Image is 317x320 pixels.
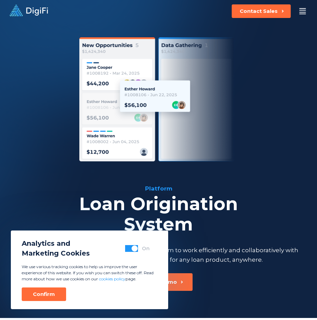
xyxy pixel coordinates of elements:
[99,276,125,281] a: cookies policy
[22,239,90,248] span: Analytics and
[142,245,150,252] div: On
[232,4,291,18] button: Contact Sales
[16,194,301,235] div: Loan Origination System
[16,184,301,193] div: Platform
[22,248,90,258] span: Marketing Cookies
[33,291,55,298] div: Confirm
[22,264,157,282] p: We use various tracking cookies to help us improve the user experience of this website. If you wi...
[22,287,66,301] button: Confirm
[240,8,278,15] div: Contact Sales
